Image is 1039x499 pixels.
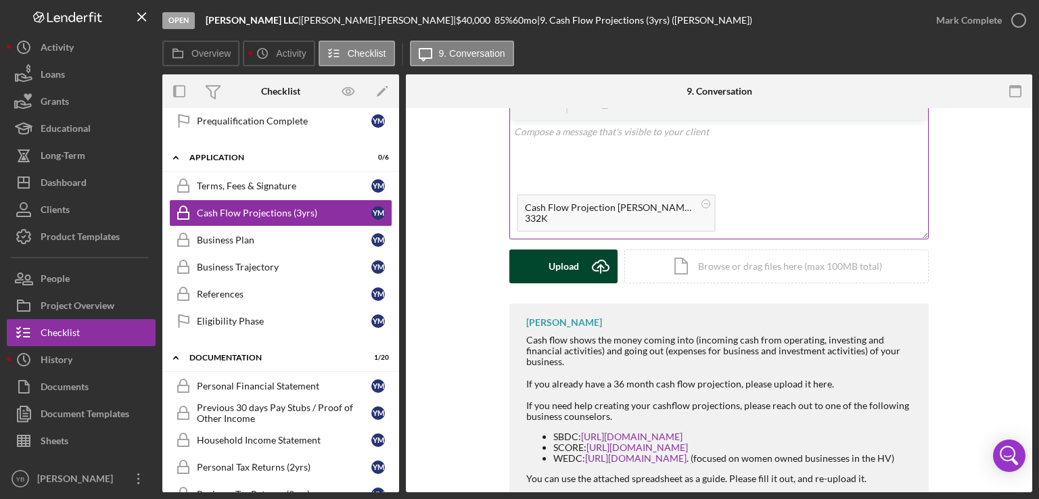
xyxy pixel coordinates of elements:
a: Prequalification CompleteYM [169,108,392,135]
div: 1 / 20 [365,354,389,362]
button: Activity [7,34,156,61]
a: [URL][DOMAIN_NAME] [581,431,683,442]
button: Dashboard [7,169,156,196]
div: Activity [41,34,74,64]
div: | [206,15,301,26]
div: Cash Flow Projections (3yrs) [197,208,371,218]
a: Cash Flow Projections (3yrs)YM [169,199,392,227]
button: Checklist [319,41,395,66]
button: Clients [7,196,156,223]
div: Checklist [261,86,300,97]
button: History [7,346,156,373]
button: Sheets [7,427,156,454]
button: Long-Term [7,142,156,169]
div: 60 mo [513,15,537,26]
a: Household Income StatementYM [169,427,392,454]
div: Open [162,12,195,29]
div: Cash Flow Projection [PERSON_NAME] LLC.xlsx [525,202,694,213]
div: Educational [41,115,91,145]
div: Y M [371,114,385,128]
span: $40,000 [456,14,490,26]
a: [URL][DOMAIN_NAME] [586,442,688,453]
div: Clients [41,196,70,227]
div: Y M [371,179,385,193]
div: Business Trajectory [197,262,371,272]
div: People [41,265,70,295]
button: Mark Complete [923,7,1032,34]
div: If you already have a 36 month cash flow projection, please upload it here. [526,379,915,389]
b: [PERSON_NAME] LLC [206,14,298,26]
div: Household Income Statement [197,435,371,446]
a: Personal Tax Returns (2yrs)YM [169,454,392,481]
div: Grants [41,88,69,118]
div: History [41,346,72,377]
button: Overview [162,41,239,66]
button: Upload [509,249,618,283]
button: Educational [7,115,156,142]
a: Grants [7,88,156,115]
div: 0 / 6 [365,153,389,162]
button: Documents [7,373,156,400]
li: WEDC: . (focused on women owned businesses in the HV) [553,453,915,464]
div: Sheets [41,427,68,458]
div: Y M [371,379,385,393]
label: Checklist [348,48,386,59]
div: Cash flow shows the money coming into (incoming cash from operating, investing and financial acti... [526,335,915,367]
div: 85 % [494,15,513,26]
div: Business Plan [197,235,371,245]
div: Project Overview [41,292,114,323]
label: Overview [191,48,231,59]
a: Eligibility PhaseYM [169,308,392,335]
div: Y M [371,233,385,247]
div: [PERSON_NAME] [526,317,602,328]
div: Checklist [41,319,80,350]
a: Previous 30 days Pay Stubs / Proof of Other IncomeYM [169,400,392,427]
div: Product Templates [41,223,120,254]
button: Activity [243,41,315,66]
div: [PERSON_NAME] [PERSON_NAME] | [301,15,456,26]
a: [URL][DOMAIN_NAME] [585,452,687,464]
div: Document Templates [41,400,129,431]
button: Document Templates [7,400,156,427]
div: Personal Tax Returns (2yrs) [197,462,371,473]
a: Loans [7,61,156,88]
button: 9. Conversation [410,41,514,66]
div: Y M [371,206,385,220]
button: YB[PERSON_NAME] [7,465,156,492]
div: Prequalification Complete [197,116,371,126]
div: Documentation [189,354,355,362]
div: Long-Term [41,142,85,172]
button: Product Templates [7,223,156,250]
div: Previous 30 days Pay Stubs / Proof of Other Income [197,402,371,424]
div: References [197,289,371,300]
button: Project Overview [7,292,156,319]
div: Y M [371,460,385,474]
a: Terms, Fees & SignatureYM [169,172,392,199]
a: Business PlanYM [169,227,392,254]
a: Checklist [7,319,156,346]
a: People [7,265,156,292]
div: Terms, Fees & Signature [197,181,371,191]
div: [PERSON_NAME] [34,465,122,496]
div: 332K [525,213,694,224]
text: YB [16,475,25,483]
div: Open Intercom Messenger [993,439,1025,472]
label: Activity [276,48,306,59]
div: Mark Complete [936,7,1002,34]
div: Loans [41,61,65,91]
li: SBDC: [553,431,915,442]
a: ReferencesYM [169,281,392,308]
a: Business TrajectoryYM [169,254,392,281]
div: 9. Conversation [687,86,752,97]
div: You can use the attached spreadsheet as a guide. Please fill it out, and re-upload it. [526,473,915,484]
div: Documents [41,373,89,404]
